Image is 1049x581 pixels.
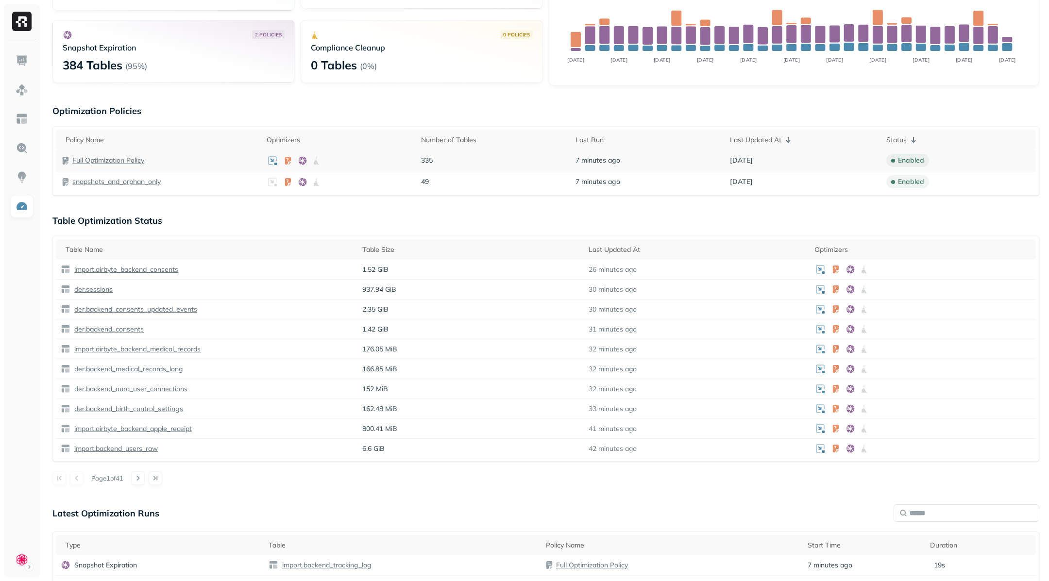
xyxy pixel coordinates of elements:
[255,31,282,38] p: 2 POLICIES
[556,561,628,569] a: Full Optimization Policy
[589,444,637,453] p: 42 minutes ago
[267,135,411,145] div: Optimizers
[362,365,579,374] p: 166.85 MiB
[66,245,353,254] div: Table Name
[311,43,533,52] p: Compliance Cleanup
[70,404,183,414] a: der.backend_birth_control_settings
[72,305,197,314] p: der.backend_consents_updated_events
[311,57,357,73] p: 0 Tables
[421,135,566,145] div: Number of Tables
[589,285,637,294] p: 30 minutes ago
[546,541,798,550] div: Policy Name
[575,177,620,186] span: 7 minutes ago
[886,134,1031,146] div: Status
[697,57,714,63] tspan: [DATE]
[70,424,192,433] a: import.airbyte_backend_apple_receipt
[808,561,852,570] span: 7 minutes ago
[589,325,637,334] p: 31 minutes ago
[999,57,1016,63] tspan: [DATE]
[362,325,579,334] p: 1.42 GiB
[869,57,886,63] tspan: [DATE]
[74,561,137,570] p: Snapshot Expiration
[934,561,945,570] p: 19s
[72,345,201,354] p: import.airbyte_backend_medical_records
[16,142,28,154] img: Query Explorer
[269,560,278,570] img: table
[503,31,530,38] p: 0 POLICIES
[740,57,757,63] tspan: [DATE]
[72,156,144,165] a: Full Optimization Policy
[66,135,257,145] div: Policy Name
[16,113,28,125] img: Asset Explorer
[589,345,637,354] p: 32 minutes ago
[61,324,70,334] img: table
[589,265,637,274] p: 26 minutes ago
[589,404,637,414] p: 33 minutes ago
[52,105,1039,116] p: Optimization Policies
[70,345,201,354] a: import.airbyte_backend_medical_records
[52,215,1039,226] p: Table Optimization Status
[898,156,924,165] p: enabled
[589,365,637,374] p: 32 minutes ago
[16,54,28,67] img: Dashboard
[362,345,579,354] p: 176.05 MiB
[66,541,259,550] div: Type
[91,474,123,482] p: Page 1 of 41
[589,305,637,314] p: 30 minutes ago
[589,384,637,394] p: 32 minutes ago
[52,508,159,519] p: Latest Optimization Runs
[567,57,584,63] tspan: [DATE]
[61,304,70,314] img: table
[70,365,183,374] a: der.backend_medical_records_long
[72,285,113,294] p: der.sessions
[575,156,620,165] span: 7 minutes ago
[654,57,671,63] tspan: [DATE]
[61,444,70,453] img: table
[61,404,70,414] img: table
[72,365,183,374] p: der.backend_medical_records_long
[61,424,70,433] img: table
[72,404,183,414] p: der.backend_birth_control_settings
[61,284,70,294] img: table
[826,57,843,63] tspan: [DATE]
[360,61,377,71] p: ( 0% )
[72,265,178,274] p: import.airbyte_backend_consents
[362,444,579,453] p: 6.6 GiB
[269,541,536,550] div: Table
[362,285,579,294] p: 937.94 GiB
[72,325,144,334] p: der.backend_consents
[70,444,158,453] a: import.backend_users_raw
[362,424,579,433] p: 800.41 MiB
[589,424,637,433] p: 41 minutes ago
[610,57,627,63] tspan: [DATE]
[814,245,1031,254] div: Optimizers
[61,265,70,274] img: table
[421,177,566,186] p: 49
[589,245,805,254] div: Last Updated At
[362,245,579,254] div: Table Size
[72,177,161,186] a: snapshots_and_orphan_only
[930,541,1031,550] div: Duration
[16,171,28,183] img: Insights
[730,134,877,146] div: Last Updated At
[575,135,720,145] div: Last Run
[16,83,28,96] img: Assets
[362,305,579,314] p: 2.35 GiB
[783,57,800,63] tspan: [DATE]
[280,561,372,570] p: import.backend_tracking_log
[61,344,70,354] img: table
[278,561,372,570] a: import.backend_tracking_log
[362,404,579,414] p: 162.48 MiB
[730,177,753,186] span: [DATE]
[421,156,566,165] p: 335
[70,265,178,274] a: import.airbyte_backend_consents
[63,57,122,73] p: 384 Tables
[913,57,930,63] tspan: [DATE]
[61,384,70,394] img: table
[808,541,920,550] div: Start Time
[63,43,285,52] p: Snapshot Expiration
[898,177,924,186] p: enabled
[70,384,187,394] a: der.backend_oura_user_connections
